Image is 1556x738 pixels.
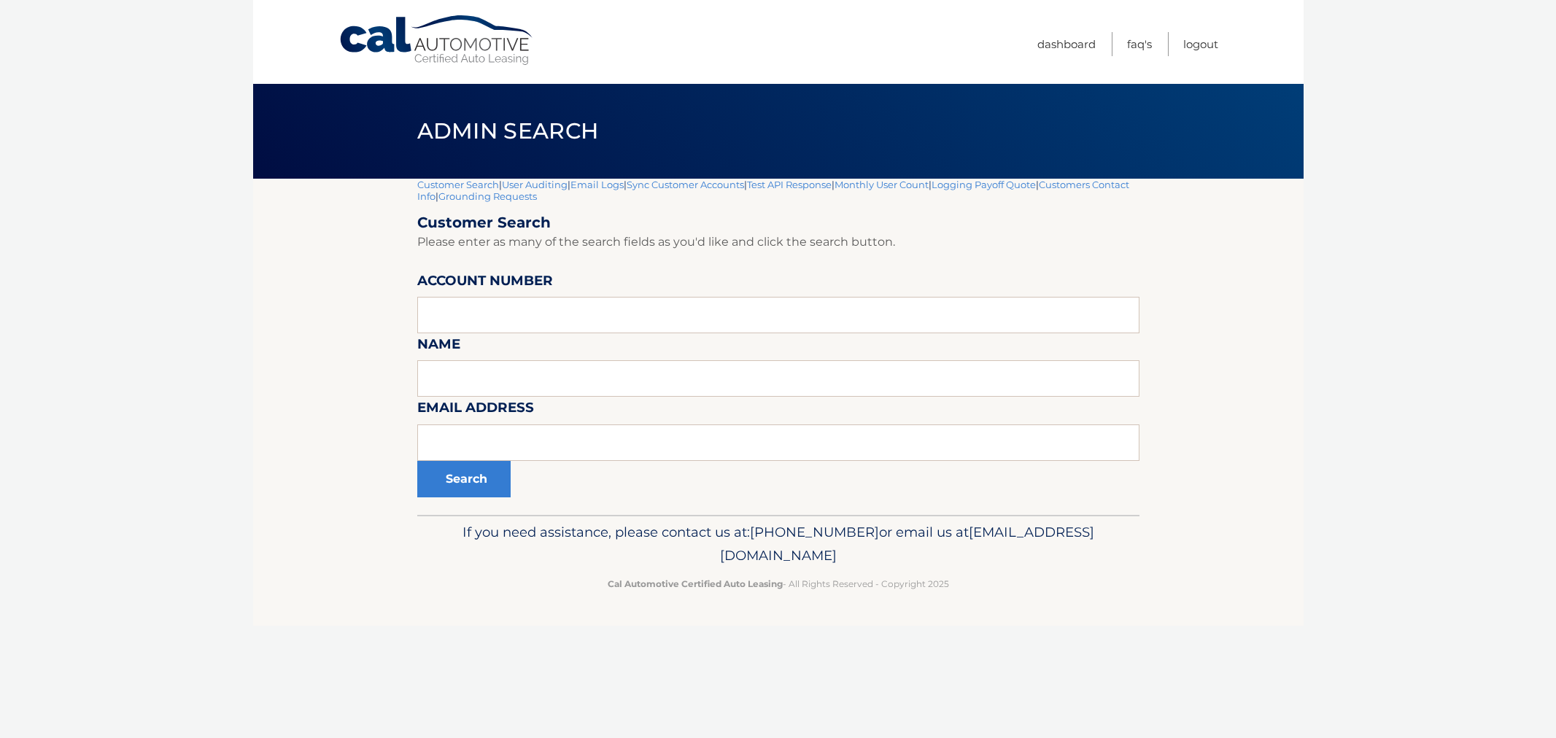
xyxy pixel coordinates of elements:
a: Monthly User Count [835,179,929,190]
a: Customer Search [417,179,499,190]
span: [PHONE_NUMBER] [750,524,879,540]
label: Email Address [417,397,534,424]
label: Name [417,333,460,360]
strong: Cal Automotive Certified Auto Leasing [608,578,783,589]
a: Test API Response [747,179,832,190]
p: If you need assistance, please contact us at: or email us at [427,521,1130,567]
a: Logging Payoff Quote [932,179,1036,190]
label: Account Number [417,270,553,297]
a: Grounding Requests [438,190,537,202]
a: Cal Automotive [338,15,535,66]
a: FAQ's [1127,32,1152,56]
h2: Customer Search [417,214,1139,232]
div: | | | | | | | | [417,179,1139,515]
a: Customers Contact Info [417,179,1129,202]
a: Logout [1183,32,1218,56]
p: - All Rights Reserved - Copyright 2025 [427,576,1130,591]
span: Admin Search [417,117,599,144]
a: User Auditing [502,179,568,190]
button: Search [417,461,511,497]
a: Email Logs [570,179,624,190]
a: Sync Customer Accounts [627,179,744,190]
p: Please enter as many of the search fields as you'd like and click the search button. [417,232,1139,252]
a: Dashboard [1037,32,1096,56]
